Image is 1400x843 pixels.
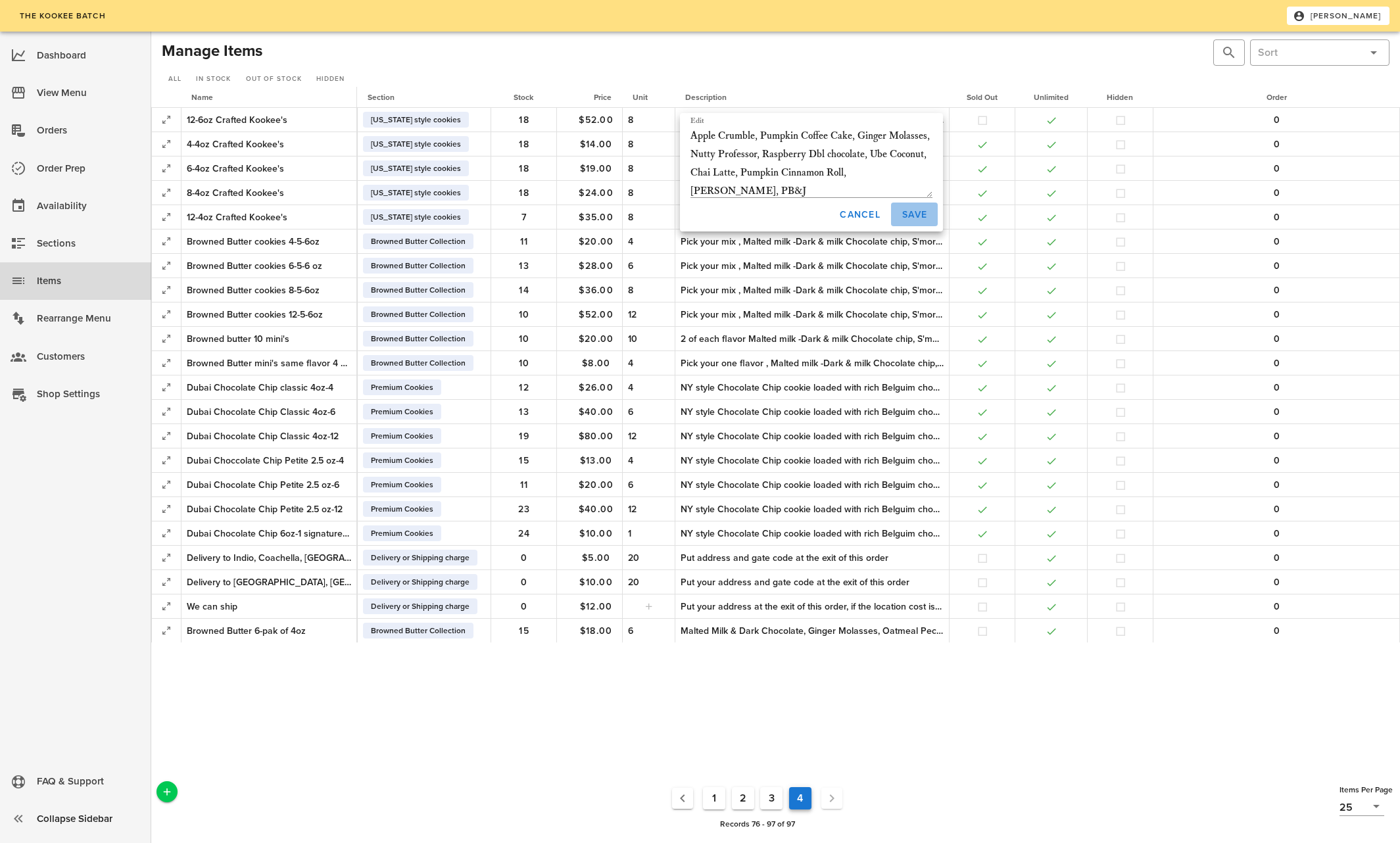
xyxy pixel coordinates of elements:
[1255,619,1297,642] button: 0
[189,73,237,86] a: In Stock
[162,39,262,63] h2: Manage Items
[1255,431,1297,442] span: 0
[575,473,617,496] button: $20.00
[575,382,617,393] span: $26.00
[575,497,617,521] button: $40.00
[575,546,617,569] button: $5.00
[575,479,617,491] span: $20.00
[503,236,545,247] span: 11
[575,278,617,302] button: $36.00
[503,333,545,345] span: 10
[1255,260,1297,272] span: 0
[503,382,545,393] span: 12
[575,570,617,594] button: $10.00
[575,108,617,132] button: $52.00
[1255,455,1297,466] span: 0
[503,497,545,521] button: 23
[1255,108,1297,132] button: 0
[503,406,545,418] span: 13
[1255,205,1297,229] button: 0
[1267,93,1287,102] span: Order
[187,381,351,395] div: Dubai Chocolate Chip classic 4oz-4
[157,354,176,372] button: Expand Record
[575,309,617,320] span: $52.00
[371,355,466,371] span: Browned Butter Collection
[628,502,669,516] div: 12
[1255,333,1297,345] span: 0
[157,208,176,226] button: Expand Record
[187,527,351,541] div: Dubai Chocolate Chip 6oz-1 signature size
[628,405,669,419] div: 6
[1255,448,1297,472] button: 0
[681,259,944,273] div: Pick your mix , Malted milk -Dark & milk Chocolate chip, S'mores, Pecan Caramel, Pistachio Chocol...
[187,235,351,249] div: Browned Butter cookies 4-5-6oz
[157,305,176,324] button: Expand Record
[681,235,944,249] div: Pick your mix , Malted milk -Dark & milk Chocolate chip, S'mores, Pecan Caramel, Pistachio Chocol...
[575,212,617,223] span: $35.00
[503,375,545,399] button: 12
[690,116,704,126] label: Edit
[245,75,302,83] span: Out of Stock
[371,550,470,566] span: Delivery or Shipping charge
[628,429,669,443] div: 12
[681,381,944,395] div: NY style Chocolate Chip cookie loaded with rich Belguim chocolate chips, filled and topped with v...
[628,259,669,273] div: 6
[622,87,675,108] th: Unit
[157,451,176,470] button: Expand Record
[187,162,351,176] div: 6-4oz Crafted Kookee's
[157,281,176,299] button: Expand Record
[1255,424,1297,448] button: 0
[187,405,351,419] div: Dubai Chocolate Chip Classic 4oz-6
[628,332,669,346] div: 10
[357,87,491,108] th: Section
[157,183,176,202] button: Expand Record
[594,93,612,102] span: Price
[681,454,944,468] div: NY style Chocolate Chip cookie loaded with rich Belguim chocolate chips, filled and topped with v...
[157,402,176,421] button: Expand Record
[371,428,433,444] span: Premium Cookies
[503,302,545,326] button: 10
[575,187,617,199] span: $24.00
[575,285,617,296] span: $36.00
[628,575,669,589] div: 20
[18,11,105,20] span: The Kookee Batch
[575,406,617,418] span: $40.00
[1255,504,1297,515] span: 0
[575,400,617,423] button: $40.00
[187,113,351,127] div: 12-6oz Crafted Kookee's
[368,93,395,102] span: Section
[191,93,213,102] span: Name
[503,260,545,272] span: 13
[195,75,231,83] span: In Stock
[37,120,141,141] div: Orders
[628,624,669,638] div: 6
[37,82,141,104] div: View Menu
[556,87,622,108] th: Price
[503,327,545,350] button: 10
[575,455,617,466] span: $13.00
[503,528,545,539] span: 24
[575,132,617,156] button: $14.00
[371,623,466,638] span: Browned Butter Collection
[681,429,944,443] div: NY style Chocolate Chip cookie loaded with rich Belguim chocolate chips, filled and topped with v...
[371,233,466,249] span: Browned Butter Collection
[503,619,545,642] button: 15
[1255,114,1297,126] span: 0
[503,594,545,618] button: 0
[310,73,350,86] a: Hidden
[157,573,176,591] button: Expand Record
[1255,309,1297,320] span: 0
[575,424,617,448] button: $80.00
[1034,93,1069,102] span: Unlimited
[1107,93,1133,102] span: Hidden
[503,400,545,423] button: 13
[681,575,944,589] div: Put your address and gate code at the exit of this order
[157,548,176,567] button: Expand Record
[1255,594,1297,618] button: 0
[1015,87,1087,108] th: Unlimited
[187,332,351,346] div: Browned butter 10 mini's
[187,478,351,492] div: Dubai Chocolate Chip Petite 2.5 oz-6
[575,358,617,369] span: $8.00
[829,203,891,226] button: Cancel
[187,600,351,614] div: We can ship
